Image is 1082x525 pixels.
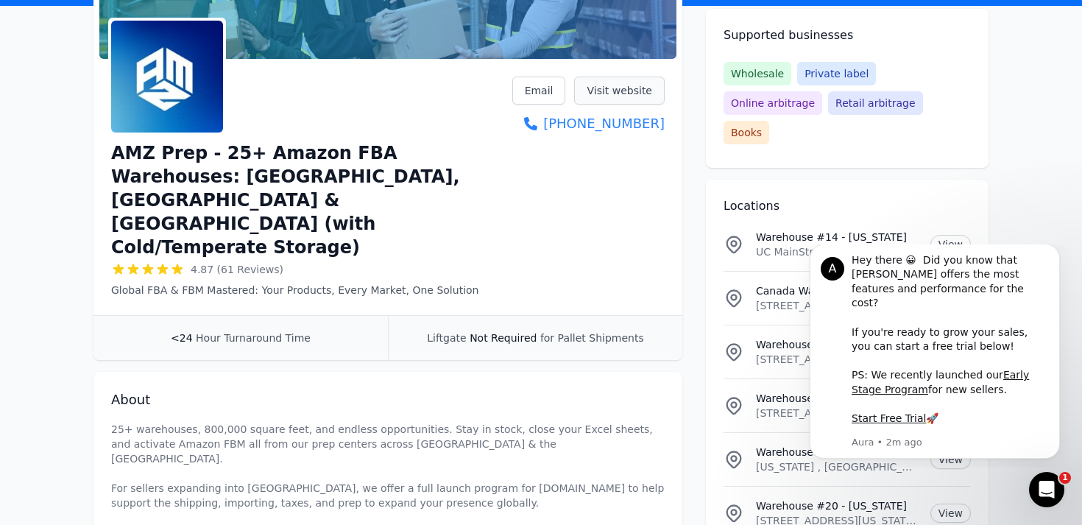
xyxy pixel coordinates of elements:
[756,459,919,474] p: [US_STATE] , [GEOGRAPHIC_DATA]
[756,445,919,459] p: Warehouse #4 - [US_STATE]
[512,113,665,134] a: [PHONE_NUMBER]
[756,352,919,367] p: [STREET_ADDRESS][PERSON_NAME][US_STATE]
[756,498,919,513] p: Warehouse #20 - [US_STATE]
[111,141,512,259] h1: AMZ Prep - 25+ Amazon FBA Warehouses: [GEOGRAPHIC_DATA], [GEOGRAPHIC_DATA] & [GEOGRAPHIC_DATA] (w...
[724,197,971,215] h2: Locations
[33,13,57,36] div: Profile image for Aura
[756,298,919,313] p: [STREET_ADDRESS]
[1059,472,1071,484] span: 1
[788,244,1082,468] iframe: Intercom notifications message
[756,230,919,244] p: Warehouse #14 - [US_STATE]
[111,21,223,133] img: AMZ Prep - 25+ Amazon FBA Warehouses: US, Canada & UK (with Cold/Temperate Storage)
[64,9,261,189] div: Message content
[724,121,769,144] span: Books
[191,262,283,277] span: 4.87 (61 Reviews)
[724,27,971,44] h2: Supported businesses
[111,283,512,297] p: Global FBA & FBM Mastered: Your Products, Every Market, One Solution
[1029,472,1064,507] iframe: Intercom live chat
[64,191,261,205] p: Message from Aura, sent 2m ago
[756,391,919,406] p: Warehouse #15 - [US_STATE]
[111,390,665,410] h2: About
[724,62,791,85] span: Wholesale
[574,77,665,105] a: Visit website
[64,9,261,182] div: Hey there 😀 Did you know that [PERSON_NAME] offers the most features and performance for the cost...
[470,332,537,344] span: Not Required
[512,77,566,105] a: Email
[756,406,919,420] p: [STREET_ADDRESS][US_STATE]
[797,62,876,85] span: Private label
[540,332,644,344] span: for Pallet Shipments
[196,332,311,344] span: Hour Turnaround Time
[724,91,822,115] span: Online arbitrage
[171,332,193,344] span: <24
[756,337,919,352] p: Warehouse #22 - [US_STATE]
[138,168,151,180] b: 🚀
[427,332,466,344] span: Liftgate
[828,91,922,115] span: Retail arbitrage
[756,283,919,298] p: Canada Warehouse #2 - [GEOGRAPHIC_DATA]
[756,244,919,259] p: UC MainStreet, [GEOGRAPHIC_DATA], [GEOGRAPHIC_DATA], [US_STATE][GEOGRAPHIC_DATA], [GEOGRAPHIC_DATA]
[930,235,971,254] a: View
[930,504,971,523] a: View
[64,168,138,180] a: Start Free Trial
